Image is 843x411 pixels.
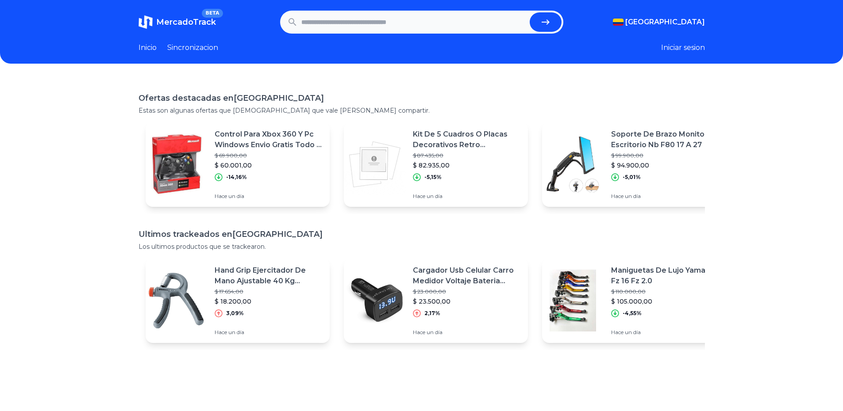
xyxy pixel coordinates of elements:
[424,174,442,181] p: -5,15%
[215,288,323,295] p: $ 17.654,00
[344,270,406,331] img: Featured image
[611,161,719,170] p: $ 94.900,00
[542,122,726,207] a: Featured imageSoporte De Brazo Monitor A Escritorio Nb F80 17 A 27$ 99.900,00$ 94.900,00-5,01%Hac...
[139,242,705,251] p: Los ultimos productos que se trackearon.
[344,258,528,343] a: Featured imageCargador Usb Celular Carro Medidor Voltaje Bateria Vehicular$ 23.000,00$ 23.500,002...
[139,42,157,53] a: Inicio
[167,42,218,53] a: Sincronizacion
[139,106,705,115] p: Estas son algunas ofertas que [DEMOGRAPHIC_DATA] que vale [PERSON_NAME] compartir.
[146,258,330,343] a: Featured imageHand Grip Ejercitador De Mano Ajustable 40 Kg Sportfitness$ 17.654,00$ 18.200,003,0...
[344,122,528,207] a: Featured imageKit De 5 Cuadros O Placas Decorativos Retro Economicos$ 87.435,00$ 82.935,00-5,15%H...
[613,17,705,27] button: [GEOGRAPHIC_DATA]
[146,133,208,195] img: Featured image
[611,152,719,159] p: $ 99.900,00
[611,265,719,286] p: Maniguetas De Lujo Yamaha Fz 16 Fz 2.0
[215,265,323,286] p: Hand Grip Ejercitador De Mano Ajustable 40 Kg Sportfitness
[146,270,208,331] img: Featured image
[413,329,521,336] p: Hace un día
[413,265,521,286] p: Cargador Usb Celular Carro Medidor Voltaje Bateria Vehicular
[625,17,705,27] span: [GEOGRAPHIC_DATA]
[661,42,705,53] button: Iniciar sesion
[623,310,642,317] p: -4,55%
[611,288,719,295] p: $ 110.000,00
[215,297,323,306] p: $ 18.200,00
[413,161,521,170] p: $ 82.935,00
[413,297,521,306] p: $ 23.500,00
[226,310,244,317] p: 3,09%
[226,174,247,181] p: -14,16%
[202,9,223,18] span: BETA
[146,122,330,207] a: Featured imageControl Para Xbox 360 Y Pc Windows Envio Gratis Todo El Pais$ 69.900,00$ 60.001,00-...
[215,152,323,159] p: $ 69.900,00
[611,193,719,200] p: Hace un día
[139,15,153,29] img: MercadoTrack
[623,174,641,181] p: -5,01%
[215,329,323,336] p: Hace un día
[413,129,521,150] p: Kit De 5 Cuadros O Placas Decorativos Retro Economicos
[611,129,719,150] p: Soporte De Brazo Monitor A Escritorio Nb F80 17 A 27
[139,228,705,240] h1: Ultimos trackeados en [GEOGRAPHIC_DATA]
[613,19,624,26] img: Colombia
[413,152,521,159] p: $ 87.435,00
[413,193,521,200] p: Hace un día
[611,329,719,336] p: Hace un día
[215,193,323,200] p: Hace un día
[139,15,216,29] a: MercadoTrackBETA
[611,297,719,306] p: $ 105.000,00
[542,133,604,195] img: Featured image
[344,133,406,195] img: Featured image
[542,270,604,331] img: Featured image
[542,258,726,343] a: Featured imageManiguetas De Lujo Yamaha Fz 16 Fz 2.0$ 110.000,00$ 105.000,00-4,55%Hace un día
[424,310,440,317] p: 2,17%
[413,288,521,295] p: $ 23.000,00
[215,129,323,150] p: Control Para Xbox 360 Y Pc Windows Envio Gratis Todo El Pais
[139,92,705,104] h1: Ofertas destacadas en [GEOGRAPHIC_DATA]
[156,17,216,27] span: MercadoTrack
[215,161,323,170] p: $ 60.001,00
